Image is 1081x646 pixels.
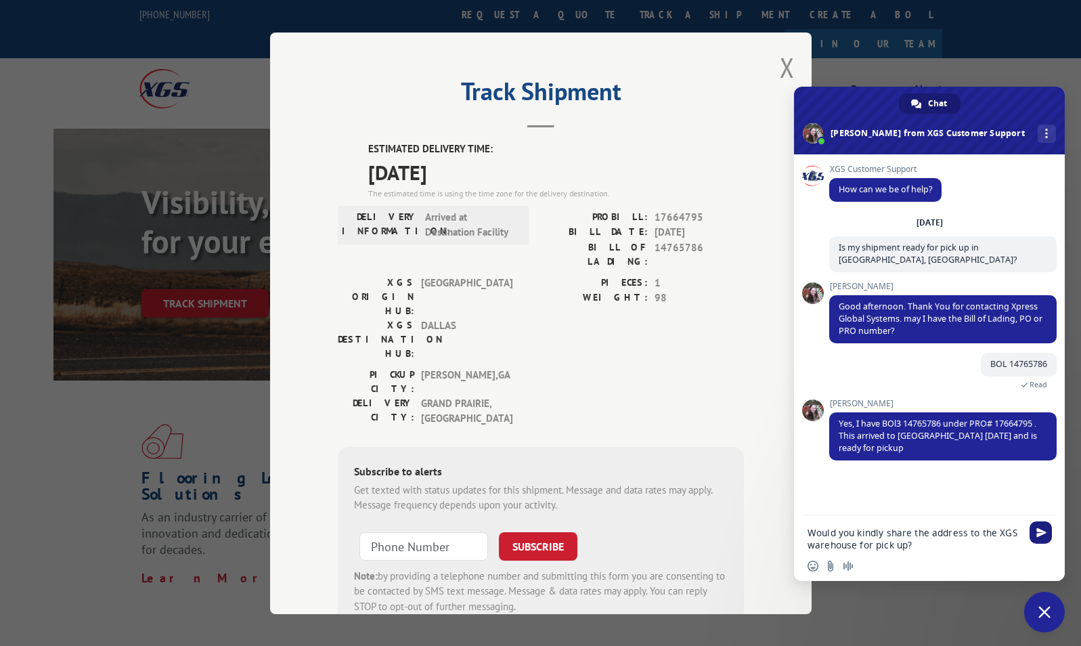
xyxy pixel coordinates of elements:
label: PIECES: [541,275,648,290]
div: Chat [899,93,961,114]
label: ESTIMATED DELIVERY TIME: [368,142,744,157]
span: Send [1030,521,1052,544]
label: XGS DESTINATION HUB: [338,318,414,360]
span: [DATE] [368,156,744,187]
span: Insert an emoji [808,561,818,572]
div: Close chat [1024,592,1065,632]
label: WEIGHT: [541,290,648,306]
button: Close modal [780,49,795,85]
span: Chat [928,93,947,114]
div: The estimated time is using the time zone for the delivery destination. [368,187,744,199]
input: Phone Number [359,532,488,560]
span: XGS Customer Support [829,165,942,174]
span: How can we be of help? [839,184,932,195]
span: Send a file [825,561,836,572]
span: Read [1030,380,1047,389]
span: Yes, I have BOl3 14765786 under PRO# 17664795 . This arrived to [GEOGRAPHIC_DATA] [DATE] and is r... [839,418,1037,454]
label: PICKUP CITY: [338,367,414,395]
span: Audio message [843,561,854,572]
span: Good afternoon. Thank You for contacting Xpress Global Systems. may I have the Bill of Lading, PO... [839,301,1042,337]
span: Is my shipment ready for pick up in [GEOGRAPHIC_DATA], [GEOGRAPHIC_DATA]? [839,242,1017,265]
textarea: Compose your message... [808,527,1021,551]
span: [PERSON_NAME] , GA [421,367,512,395]
span: GRAND PRAIRIE , [GEOGRAPHIC_DATA] [421,395,512,426]
h2: Track Shipment [338,82,744,108]
span: [DATE] [655,225,744,240]
strong: Note: [354,569,378,582]
div: by providing a telephone number and submitting this form you are consenting to be contacted by SM... [354,568,728,614]
div: Subscribe to alerts [354,462,728,482]
label: XGS ORIGIN HUB: [338,275,414,318]
label: PROBILL: [541,209,648,225]
label: BILL OF LADING: [541,240,648,268]
span: 98 [655,290,744,306]
span: DALLAS [421,318,512,360]
label: DELIVERY CITY: [338,395,414,426]
div: More channels [1038,125,1056,143]
span: 17664795 [655,209,744,225]
span: BOL 14765786 [990,358,1047,370]
label: BILL DATE: [541,225,648,240]
span: [PERSON_NAME] [829,282,1057,291]
button: SUBSCRIBE [499,532,577,560]
span: 1 [655,275,744,290]
span: [GEOGRAPHIC_DATA] [421,275,512,318]
span: 14765786 [655,240,744,268]
label: DELIVERY INFORMATION: [342,209,418,240]
span: Arrived at Destination Facility [425,209,516,240]
span: [PERSON_NAME] [829,399,1057,408]
div: [DATE] [917,219,943,227]
div: Get texted with status updates for this shipment. Message and data rates may apply. Message frequ... [354,482,728,513]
